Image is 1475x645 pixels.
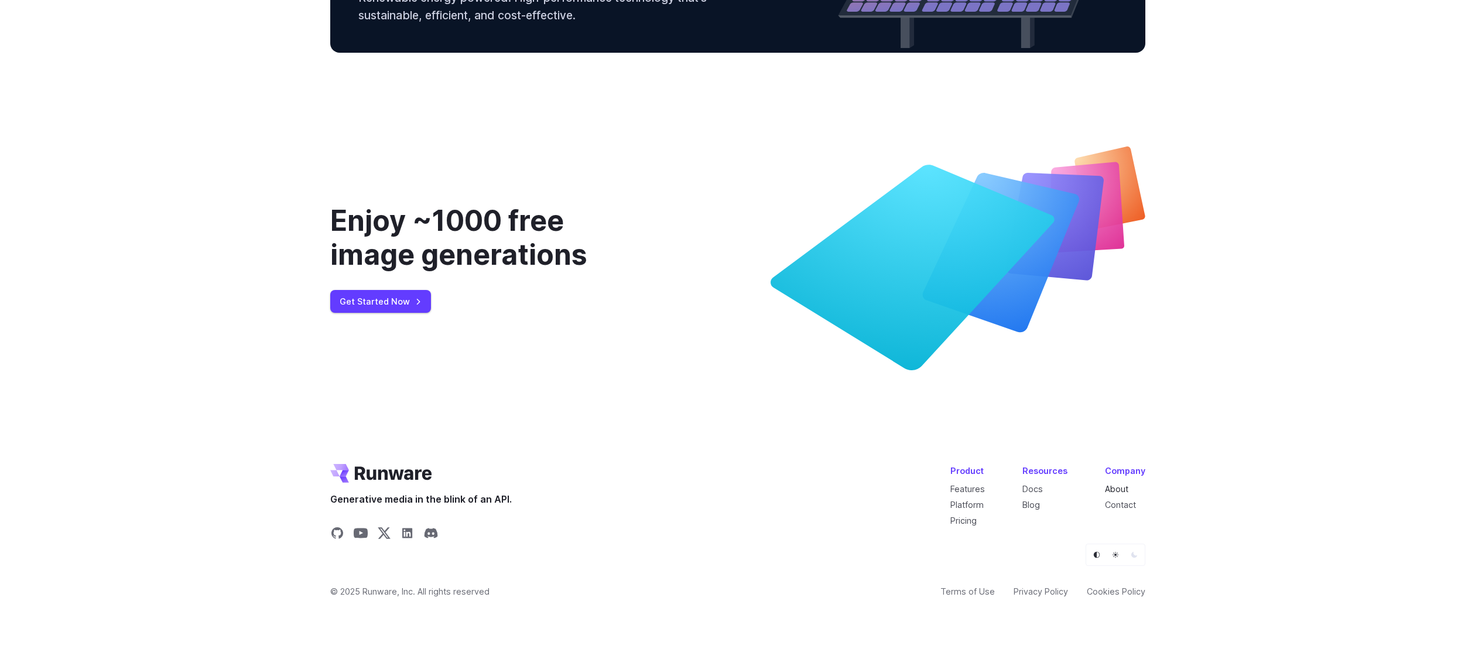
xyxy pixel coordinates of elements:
button: Default [1089,547,1105,563]
a: Blog [1022,500,1040,510]
a: Docs [1022,484,1043,494]
div: Enjoy ~1000 free image generations [330,204,649,271]
a: Pricing [950,516,977,525]
a: Privacy Policy [1014,585,1068,598]
a: Features [950,484,985,494]
div: Resources [1022,464,1067,477]
span: Generative media in the blink of an API. [330,492,512,507]
div: Product [950,464,985,477]
a: About [1105,484,1128,494]
a: Share on GitHub [330,526,344,544]
a: Cookies Policy [1087,585,1145,598]
a: Share on Discord [424,526,438,544]
a: Platform [950,500,984,510]
a: Share on X [377,526,391,544]
a: Share on LinkedIn [401,526,415,544]
a: Terms of Use [940,585,995,598]
button: Light [1107,547,1124,563]
ul: Theme selector [1086,544,1145,566]
div: Company [1105,464,1145,477]
span: © 2025 Runware, Inc. All rights reserved [330,585,490,598]
button: Dark [1126,547,1142,563]
a: Share on YouTube [354,526,368,544]
a: Go to / [330,464,432,483]
a: Get Started Now [330,290,431,313]
a: Contact [1105,500,1136,510]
